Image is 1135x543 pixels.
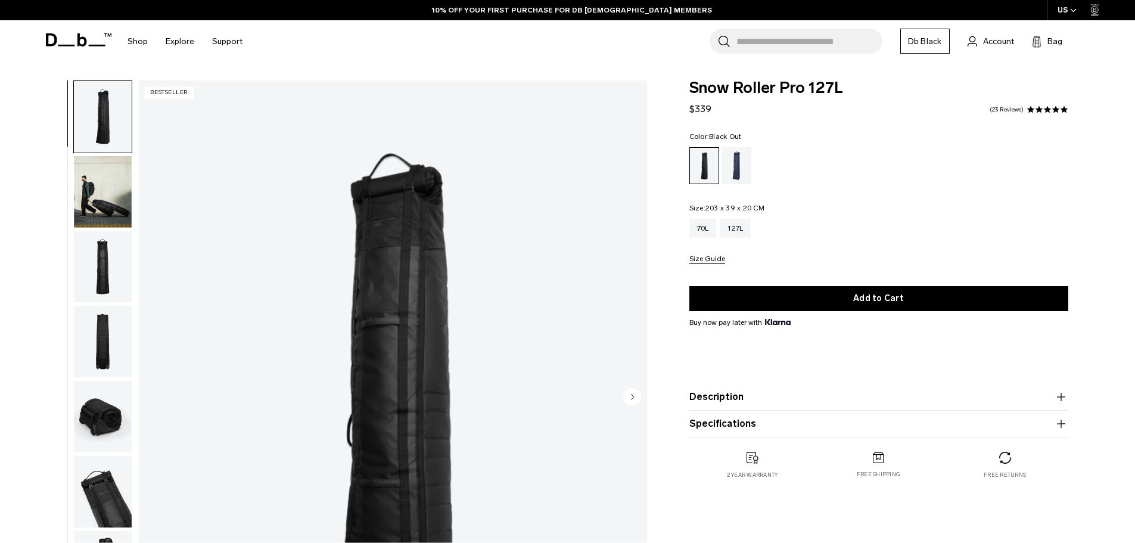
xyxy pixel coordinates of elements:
img: Snow_roller_pro_black_out_new_db10.png [74,156,132,228]
a: Blue Hour [722,147,751,184]
a: 127L [720,219,751,238]
span: 203 x 39 x 20 CM [705,204,764,212]
button: Snow_roller_pro_black_out_new_db3.png [73,455,132,528]
nav: Main Navigation [119,20,251,63]
legend: Color: [689,133,742,140]
p: Free returns [984,471,1026,479]
span: $339 [689,103,711,114]
legend: Size: [689,204,764,212]
img: {"height" => 20, "alt" => "Klarna"} [765,319,791,325]
p: Free shipping [857,470,900,479]
button: Bag [1032,34,1062,48]
button: Snow_roller_pro_black_out_new_db8.png [73,305,132,378]
a: 10% OFF YOUR FIRST PURCHASE FOR DB [DEMOGRAPHIC_DATA] MEMBERS [432,5,712,15]
button: Snow_roller_pro_black_out_new_db10.png [73,156,132,228]
img: Snow_roller_pro_black_out_new_db7.png [74,381,132,452]
img: Snow_roller_pro_black_out_new_db1.png [74,81,132,153]
button: Next slide [623,387,641,408]
span: Account [983,35,1014,48]
button: Description [689,390,1068,404]
a: Account [968,34,1014,48]
button: Snow_roller_pro_black_out_new_db1.png [73,80,132,153]
img: Snow_roller_pro_black_out_new_db9.png [74,231,132,303]
span: Black Out [709,132,741,141]
p: Bestseller [145,86,194,99]
span: Buy now pay later with [689,317,791,328]
a: 23 reviews [990,107,1024,113]
p: 2 year warranty [727,471,778,479]
img: Snow_roller_pro_black_out_new_db3.png [74,456,132,528]
img: Snow_roller_pro_black_out_new_db8.png [74,306,132,377]
button: Add to Cart [689,286,1068,311]
a: Black Out [689,147,719,184]
button: Snow_roller_pro_black_out_new_db7.png [73,380,132,453]
a: Db Black [900,29,950,54]
button: Specifications [689,417,1068,431]
span: Snow Roller Pro 127L [689,80,1068,96]
a: 70L [689,219,717,238]
button: Snow_roller_pro_black_out_new_db9.png [73,231,132,303]
a: Shop [128,20,148,63]
button: Size Guide [689,255,725,264]
a: Support [212,20,242,63]
span: Bag [1047,35,1062,48]
a: Explore [166,20,194,63]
